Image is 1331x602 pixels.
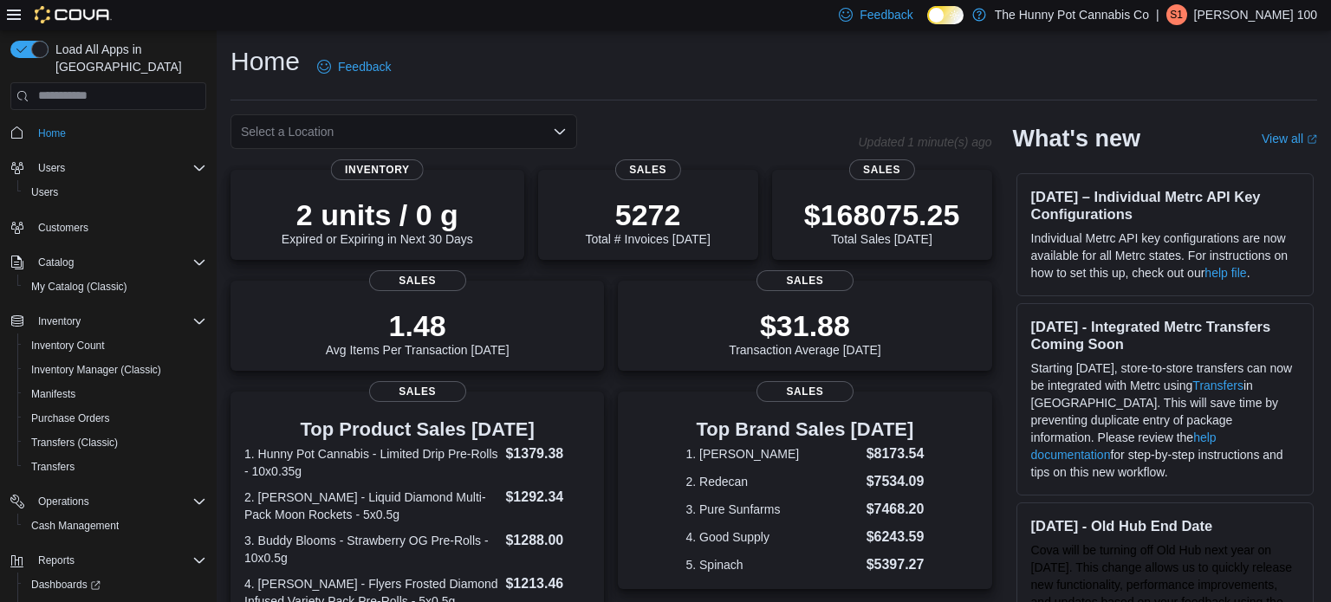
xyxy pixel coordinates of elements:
p: 5272 [585,197,710,232]
h3: [DATE] - Integrated Metrc Transfers Coming Soon [1031,318,1299,353]
dd: $5397.27 [867,554,925,575]
button: Operations [31,491,96,512]
h3: [DATE] – Individual Metrc API Key Configurations [1031,188,1299,223]
dt: 4. Good Supply [685,528,859,546]
button: Cash Management [17,514,213,538]
p: [PERSON_NAME] 100 [1194,4,1317,25]
button: Users [3,156,213,180]
h3: Top Product Sales [DATE] [244,419,590,440]
button: Customers [3,215,213,240]
dd: $6243.59 [867,527,925,547]
dt: 2. [PERSON_NAME] - Liquid Diamond Multi-Pack Moon Rockets - 5x0.5g [244,489,498,523]
span: Inventory Count [31,339,105,353]
span: Dashboards [31,578,101,592]
a: Inventory Manager (Classic) [24,359,168,380]
span: Sales [369,381,466,402]
span: Reports [31,550,206,571]
button: Home [3,120,213,146]
div: Total Sales [DATE] [804,197,960,246]
a: View allExternal link [1262,132,1317,146]
span: Users [31,185,58,199]
div: Avg Items Per Transaction [DATE] [326,308,510,357]
span: Sales [756,270,854,291]
p: | [1156,4,1159,25]
a: Inventory Count [24,335,112,356]
span: Dashboards [24,574,206,595]
span: Home [31,122,206,144]
p: Starting [DATE], store-to-store transfers can now be integrated with Metrc using in [GEOGRAPHIC_D... [1031,359,1299,481]
button: Catalog [3,250,213,275]
p: Individual Metrc API key configurations are now available for all Metrc states. For instructions ... [1031,230,1299,282]
a: Transfers (Classic) [24,432,125,453]
span: Operations [31,491,206,512]
a: Dashboards [24,574,107,595]
a: Purchase Orders [24,408,117,429]
dt: 2. Redecan [685,473,859,490]
button: Manifests [17,382,213,406]
button: Inventory [3,309,213,333]
button: Catalog [31,252,81,273]
span: Reports [38,553,75,567]
span: Load All Apps in [GEOGRAPHIC_DATA] [49,41,206,75]
button: Purchase Orders [17,406,213,430]
div: Sarah 100 [1166,4,1187,25]
button: Inventory Count [17,333,213,358]
h1: Home [230,44,300,79]
div: Total # Invoices [DATE] [585,197,710,246]
span: Transfers (Classic) [31,436,118,450]
button: Operations [3,489,213,514]
span: Inventory Manager (Classic) [31,363,161,377]
span: Transfers [24,456,206,477]
span: My Catalog (Classic) [24,276,206,297]
span: Inventory [331,159,424,180]
button: Inventory Manager (Classic) [17,358,213,382]
p: $31.88 [729,308,881,343]
span: Sales [369,270,466,291]
span: Cash Management [24,515,206,536]
p: Updated 1 minute(s) ago [858,135,991,149]
span: Dark Mode [927,24,928,25]
a: Customers [31,217,95,238]
span: Sales [615,159,681,180]
a: Users [24,182,65,203]
span: Inventory [31,311,206,332]
dt: 1. [PERSON_NAME] [685,445,859,463]
a: Manifests [24,384,82,405]
span: Customers [38,221,88,235]
dt: 3. Pure Sunfarms [685,501,859,518]
a: Home [31,123,73,144]
span: Operations [38,495,89,508]
span: Customers [31,217,206,238]
h3: Top Brand Sales [DATE] [685,419,924,440]
img: Cova [35,6,112,23]
button: Transfers [17,455,213,479]
button: Inventory [31,311,88,332]
span: Inventory [38,314,81,328]
dt: 3. Buddy Blooms - Strawberry OG Pre-Rolls - 10x0.5g [244,532,498,566]
div: Expired or Expiring in Next 30 Days [282,197,473,246]
button: My Catalog (Classic) [17,275,213,299]
dd: $1288.00 [505,530,590,551]
dt: 1. Hunny Pot Cannabis - Limited Drip Pre-Rolls - 10x0.35g [244,445,498,480]
span: Transfers [31,460,75,474]
span: Home [38,126,66,140]
h3: [DATE] - Old Hub End Date [1031,517,1299,534]
p: 1.48 [326,308,510,343]
span: Inventory Count [24,335,206,356]
dd: $8173.54 [867,443,925,464]
span: Users [31,158,206,178]
a: My Catalog (Classic) [24,276,134,297]
button: Users [31,158,72,178]
span: My Catalog (Classic) [31,280,127,294]
a: help documentation [1031,430,1217,462]
span: Sales [848,159,914,180]
span: Users [24,182,206,203]
p: The Hunny Pot Cannabis Co [995,4,1149,25]
div: Transaction Average [DATE] [729,308,881,357]
a: Dashboards [17,573,213,597]
p: $168075.25 [804,197,960,232]
span: Feedback [338,58,391,75]
dd: $1213.46 [505,573,590,594]
a: Transfers [1192,379,1243,392]
input: Dark Mode [927,6,964,24]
